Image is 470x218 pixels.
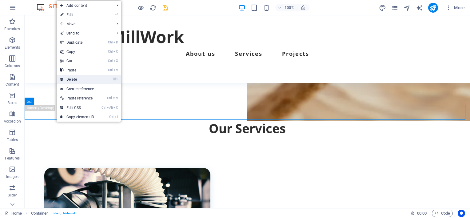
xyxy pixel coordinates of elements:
[57,47,98,56] a: CtrlCCopy
[50,210,75,217] span: . hide-lg .hide-md
[5,156,20,161] p: Features
[411,210,427,217] h6: Session time
[108,40,113,44] i: Ctrl
[109,115,114,119] i: Ctrl
[114,68,118,72] i: V
[57,10,98,19] a: ⏎Edit
[113,96,115,100] i: ⇧
[116,96,118,100] i: V
[5,45,20,50] p: Elements
[115,13,118,17] i: ⏎
[108,50,113,54] i: Ctrl
[114,106,118,110] i: C
[114,50,118,54] i: C
[432,210,453,217] button: Code
[161,4,169,11] button: save
[114,40,118,44] i: D
[7,100,18,105] p: Boxes
[149,4,157,11] button: reload
[57,112,98,122] a: CtrlICopy element ID
[5,210,22,217] a: Click to cancel selection. Double-click to open Pages
[35,4,82,11] img: Editor Logo
[31,210,75,217] nav: breadcrumb
[57,19,112,29] span: Move
[416,4,423,11] i: AI Writer
[113,77,118,81] i: ⌦
[108,68,113,72] i: Ctrl
[6,82,19,87] p: Content
[435,210,450,217] span: Code
[5,63,20,68] p: Columns
[421,211,422,216] span: :
[8,193,17,198] p: Slider
[379,4,386,11] button: design
[57,84,121,94] a: Create reference
[108,59,113,63] i: Ctrl
[416,4,423,11] button: text_generator
[4,119,21,124] p: Accordion
[57,29,112,38] a: Send to
[404,4,411,11] button: navigator
[391,4,398,11] i: Pages (Ctrl+Alt+S)
[4,26,20,31] p: Favorites
[458,210,465,217] button: Usercentrics
[428,3,438,13] button: publish
[445,5,465,11] span: More
[57,1,112,10] span: Add content
[57,94,98,103] a: Ctrl⇧VPaste reference
[429,4,436,11] i: Publish
[6,174,19,179] p: Images
[149,4,157,11] i: Reload page
[404,4,411,11] i: Navigator
[301,5,306,10] i: On resize automatically adjust zoom level to fit chosen device.
[115,115,118,119] i: I
[285,4,294,11] h6: 100%
[57,75,98,84] a: ⌦Delete
[57,56,98,66] a: CtrlXCut
[107,106,113,110] i: Alt
[391,4,399,11] button: pages
[275,4,297,11] button: 100%
[162,4,169,11] i: Save (Ctrl+S)
[443,3,467,13] button: More
[107,96,112,100] i: Ctrl
[379,4,386,11] i: Design (Ctrl+Alt+Y)
[7,137,18,142] p: Tables
[102,106,106,110] i: Ctrl
[31,210,48,217] span: Click to select. Double-click to edit
[417,210,427,217] span: 00 00
[114,59,118,63] i: X
[57,66,98,75] a: CtrlVPaste
[57,38,98,47] a: CtrlDDuplicate
[57,103,98,112] a: CtrlAltCEdit CSS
